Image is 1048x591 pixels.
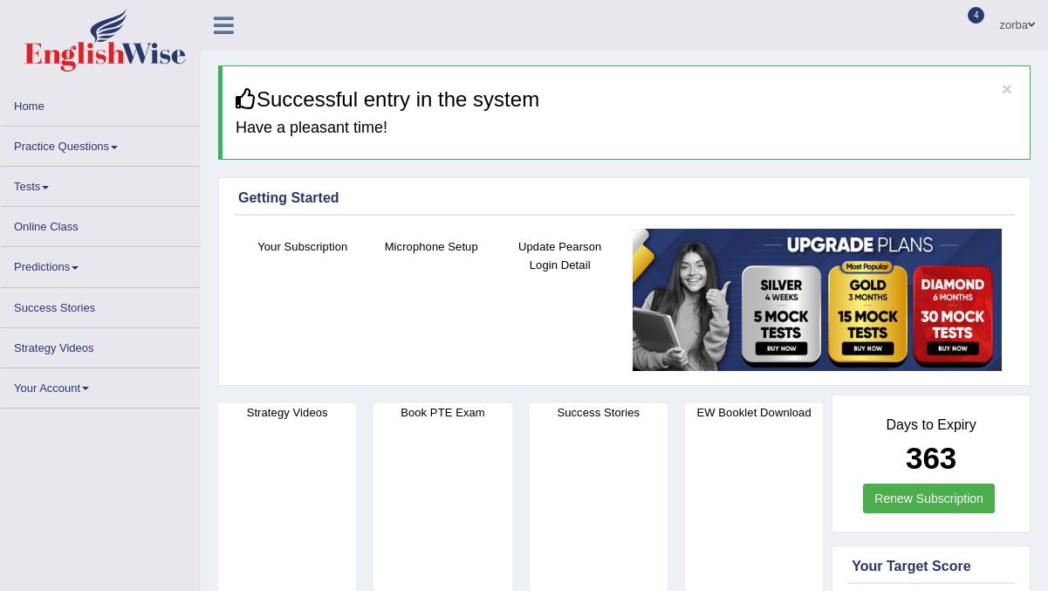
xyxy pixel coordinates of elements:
h4: EW Booklet Download [685,403,823,422]
h4: Success Stories [530,403,668,422]
h4: Strategy Videos [218,403,356,422]
img: small5.jpg [633,229,1002,371]
a: Your Account [1,368,200,402]
span: 4 [968,7,985,24]
h4: Microphone Setup [375,237,486,256]
a: Online Class [1,207,200,241]
button: × [1002,79,1012,98]
a: Strategy Videos [1,328,200,362]
h4: Have a pleasant time! [236,120,1017,137]
h4: Book PTE Exam [373,403,511,422]
a: Success Stories [1,288,200,322]
b: 363 [906,441,956,475]
a: Renew Subscription [863,484,995,513]
div: Your Target Score [852,556,1010,577]
a: Practice Questions [1,127,200,161]
a: Predictions [1,247,200,281]
a: Home [1,86,200,120]
h4: Update Pearson Login Detail [504,237,615,274]
h3: Successful entry in the system [236,88,1017,111]
h4: Your Subscription [247,237,358,256]
a: Tests [1,167,200,201]
h4: Days to Expiry [852,417,1010,433]
div: Getting Started [238,188,1010,209]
